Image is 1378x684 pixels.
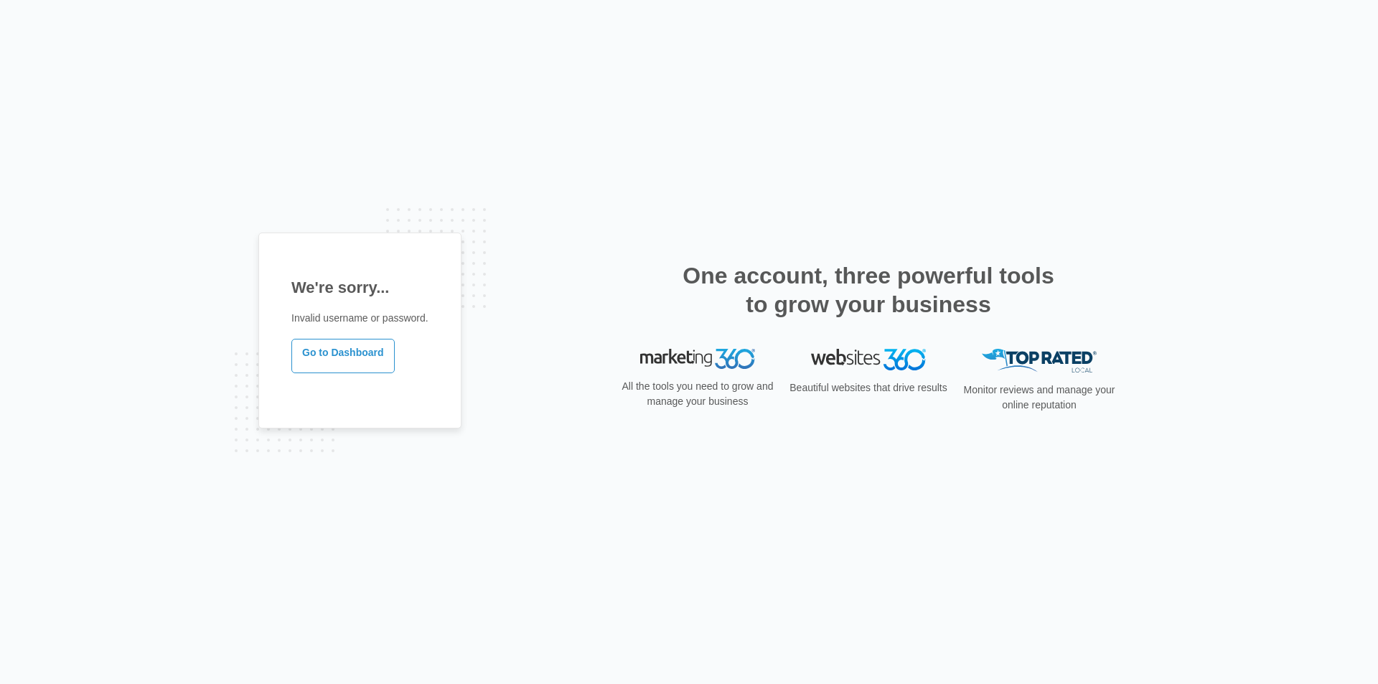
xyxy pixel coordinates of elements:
[291,276,428,299] h1: We're sorry...
[291,311,428,326] p: Invalid username or password.
[788,380,949,395] p: Beautiful websites that drive results
[617,379,778,409] p: All the tools you need to grow and manage your business
[678,261,1059,319] h2: One account, three powerful tools to grow your business
[640,349,755,369] img: Marketing 360
[291,339,395,373] a: Go to Dashboard
[959,383,1120,413] p: Monitor reviews and manage your online reputation
[982,349,1097,373] img: Top Rated Local
[811,349,926,370] img: Websites 360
